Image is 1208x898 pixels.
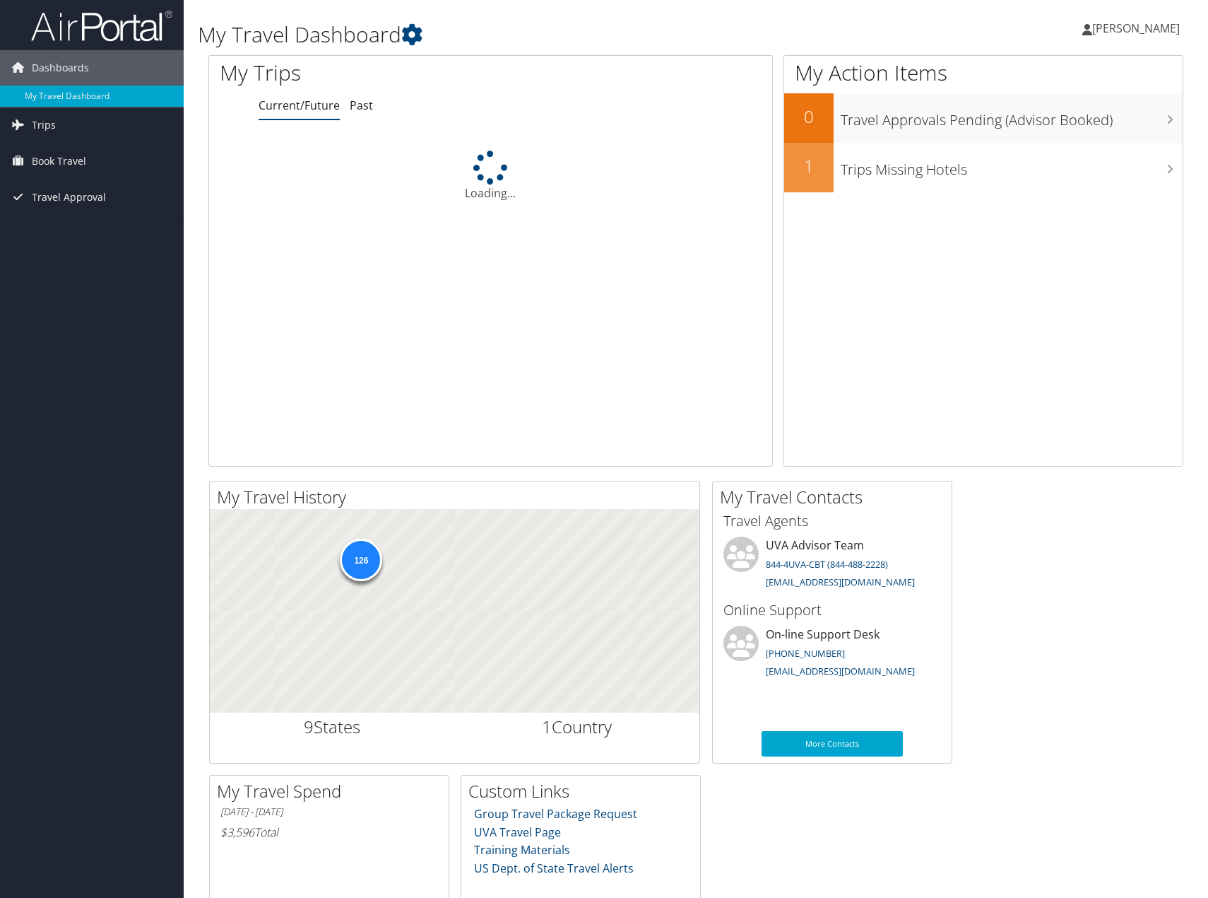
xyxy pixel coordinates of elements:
a: UVA Travel Page [474,824,561,840]
h2: My Travel Spend [217,779,449,803]
span: Trips [32,107,56,143]
li: UVA Advisor Team [716,537,948,595]
h2: My Travel History [217,485,699,509]
h3: Trips Missing Hotels [841,153,1183,180]
span: [PERSON_NAME] [1092,21,1180,36]
h3: Online Support [723,600,941,620]
a: More Contacts [762,731,903,757]
h3: Travel Agents [723,511,941,531]
h2: States [220,715,444,739]
a: 0Travel Approvals Pending (Advisor Booked) [784,93,1183,143]
a: Group Travel Package Request [474,806,637,822]
a: Current/Future [259,98,340,113]
h6: Total [220,824,438,840]
a: Training Materials [474,842,570,858]
a: [PERSON_NAME] [1082,7,1194,49]
li: On-line Support Desk [716,626,948,684]
div: 126 [340,539,382,581]
h2: Country [466,715,689,739]
h3: Travel Approvals Pending (Advisor Booked) [841,103,1183,130]
a: 1Trips Missing Hotels [784,143,1183,192]
span: 9 [304,715,314,738]
span: Book Travel [32,144,86,179]
h2: Custom Links [468,779,700,803]
span: Dashboards [32,50,89,86]
h1: My Action Items [784,58,1183,88]
h2: My Travel Contacts [720,485,952,509]
span: $3,596 [220,824,254,840]
h1: My Trips [220,58,527,88]
div: Loading... [209,151,772,202]
span: Travel Approval [32,180,106,215]
a: Past [350,98,373,113]
a: 844-4UVA-CBT (844-488-2228) [766,558,888,571]
span: 1 [542,715,552,738]
h6: [DATE] - [DATE] [220,805,438,819]
h1: My Travel Dashboard [198,20,862,49]
img: airportal-logo.png [31,9,172,42]
a: [EMAIL_ADDRESS][DOMAIN_NAME] [766,665,915,677]
a: [PHONE_NUMBER] [766,647,845,660]
h2: 1 [784,154,834,178]
h2: 0 [784,105,834,129]
a: [EMAIL_ADDRESS][DOMAIN_NAME] [766,576,915,588]
a: US Dept. of State Travel Alerts [474,861,634,876]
